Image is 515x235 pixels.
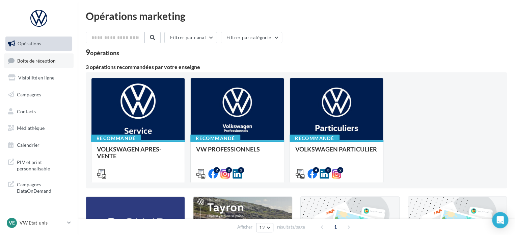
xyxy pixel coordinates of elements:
[17,125,45,131] span: Médiathèque
[4,53,74,68] a: Boîte de réception
[277,224,305,230] span: résultats/page
[290,135,340,142] div: Recommandé
[17,180,70,194] span: Campagnes DataOnDemand
[17,158,70,172] span: PLV et print personnalisable
[17,108,36,114] span: Contacts
[313,167,319,173] div: 4
[337,167,343,173] div: 2
[164,32,217,43] button: Filtrer par canal
[20,219,64,226] p: VW Etat-unis
[214,167,220,173] div: 2
[325,167,331,173] div: 3
[17,57,56,63] span: Boîte de réception
[238,167,244,173] div: 2
[90,50,119,56] div: opérations
[4,71,74,85] a: Visibilité en ligne
[295,145,377,153] span: VOLKSWAGEN PARTICULIER
[259,225,265,230] span: 12
[4,121,74,135] a: Médiathèque
[196,145,260,153] span: VW PROFESSIONNELS
[9,219,15,226] span: VE
[4,138,74,152] a: Calendrier
[18,41,41,46] span: Opérations
[4,177,74,197] a: Campagnes DataOnDemand
[91,135,141,142] div: Recommandé
[17,92,41,97] span: Campagnes
[86,49,119,56] div: 9
[226,167,232,173] div: 2
[4,88,74,102] a: Campagnes
[86,64,507,70] div: 3 opérations recommandées par votre enseigne
[492,212,508,228] div: Open Intercom Messenger
[221,32,282,43] button: Filtrer par catégorie
[190,135,240,142] div: Recommandé
[97,145,161,160] span: VOLKSWAGEN APRES-VENTE
[4,155,74,175] a: PLV et print personnalisable
[237,224,252,230] span: Afficher
[330,221,341,232] span: 1
[4,104,74,119] a: Contacts
[18,75,54,80] span: Visibilité en ligne
[17,142,39,148] span: Calendrier
[5,216,72,229] a: VE VW Etat-unis
[86,11,507,21] div: Opérations marketing
[256,223,273,232] button: 12
[4,37,74,51] a: Opérations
